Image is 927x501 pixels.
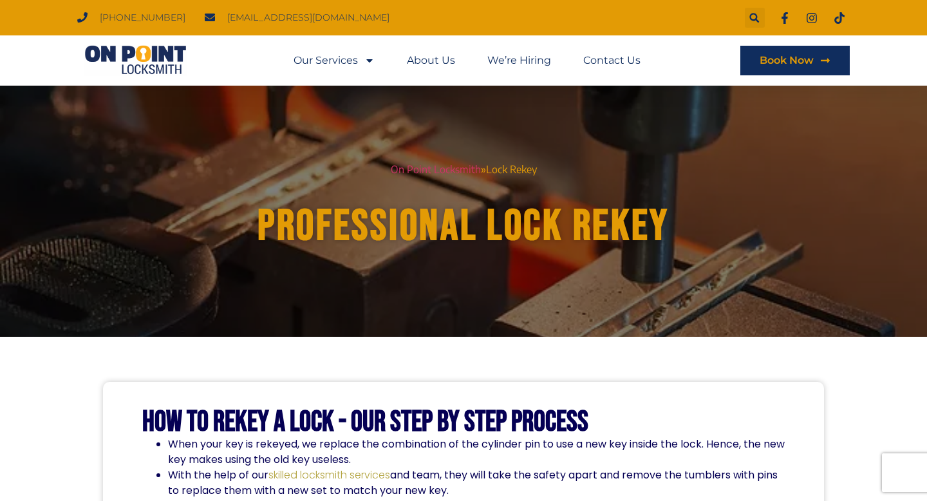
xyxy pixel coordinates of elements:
[168,468,785,498] li: With the help of our and team, they will take the safety apart and remove the tumblers with pins ...
[168,437,785,468] li: When your key is rekeyed, we replace the combination of the cylinder pin to use a new key inside ...
[142,408,785,437] h2: How To Rekey A Lock - Our Step By Step Process
[97,9,185,26] span: [PHONE_NUMBER]
[407,46,455,75] a: About Us
[103,161,824,178] nav: breadcrumbs
[583,46,641,75] a: Contact Us
[294,46,641,75] nav: Menu
[268,468,390,482] a: skilled locksmith services
[486,163,537,176] span: Lock Rekey
[224,9,389,26] span: [EMAIL_ADDRESS][DOMAIN_NAME]
[745,8,765,28] div: Search
[481,163,486,176] span: »
[294,46,375,75] a: Our Services
[391,163,481,176] a: On Point Locksmith
[114,202,813,250] h1: Professional Lock Rekey
[760,55,814,66] span: Book Now
[740,46,850,75] a: Book Now
[487,46,551,75] a: We’re Hiring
